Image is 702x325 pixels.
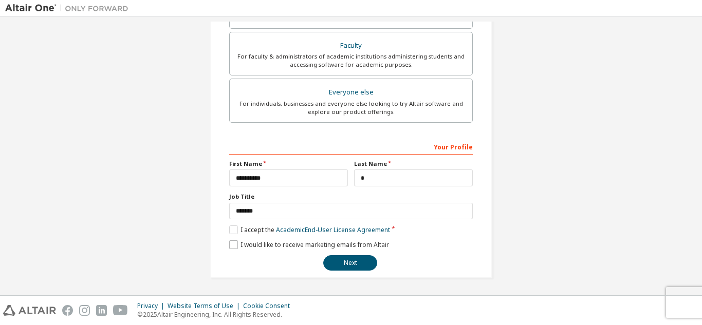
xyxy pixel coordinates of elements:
[137,302,168,310] div: Privacy
[243,302,296,310] div: Cookie Consent
[229,160,348,168] label: First Name
[236,52,466,69] div: For faculty & administrators of academic institutions administering students and accessing softwa...
[276,225,390,234] a: Academic End-User License Agreement
[229,225,390,234] label: I accept the
[236,85,466,100] div: Everyone else
[229,138,473,155] div: Your Profile
[113,305,128,316] img: youtube.svg
[354,160,473,168] label: Last Name
[168,302,243,310] div: Website Terms of Use
[96,305,107,316] img: linkedin.svg
[236,100,466,116] div: For individuals, businesses and everyone else looking to try Altair software and explore our prod...
[229,240,389,249] label: I would like to receive marketing emails from Altair
[236,39,466,53] div: Faculty
[229,193,473,201] label: Job Title
[323,255,377,271] button: Next
[137,310,296,319] p: © 2025 Altair Engineering, Inc. All Rights Reserved.
[3,305,56,316] img: altair_logo.svg
[79,305,90,316] img: instagram.svg
[5,3,134,13] img: Altair One
[62,305,73,316] img: facebook.svg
